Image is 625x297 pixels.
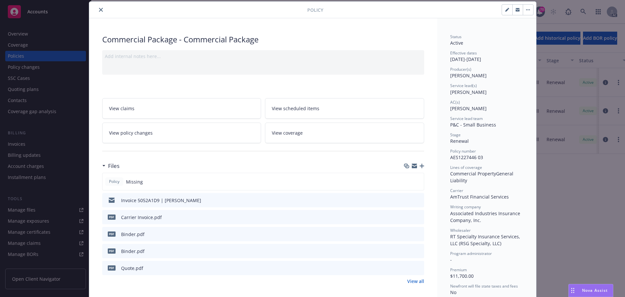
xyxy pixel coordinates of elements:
div: Drag to move [569,284,577,297]
span: View policy changes [109,129,153,136]
div: Quote.pdf [121,265,143,272]
span: Policy [108,179,121,185]
span: Stage [450,132,461,138]
span: Active [450,40,463,46]
span: Status [450,34,462,39]
div: Binder.pdf [121,248,145,255]
span: Carrier [450,188,463,193]
a: View scheduled items [265,98,424,119]
span: Associated Industries Insurance Company, Inc. [450,210,521,223]
span: - [450,257,452,263]
span: Commercial Property [450,171,496,177]
div: Carrier Invoice.pdf [121,214,162,221]
div: Invoice 5052A1D9 | [PERSON_NAME] [121,197,201,204]
button: download file [405,214,410,221]
span: pdf [108,215,116,219]
span: pdf [108,231,116,236]
div: Files [102,162,119,170]
span: AmTrust Financial Services [450,194,509,200]
button: preview file [416,231,422,238]
span: Service lead(s) [450,83,477,88]
span: View coverage [272,129,303,136]
button: download file [405,248,410,255]
button: preview file [416,214,422,221]
span: Program administrator [450,251,492,256]
button: download file [405,231,410,238]
button: close [97,6,105,14]
span: AC(s) [450,99,460,105]
button: download file [405,265,410,272]
div: Binder.pdf [121,231,145,238]
a: View policy changes [102,123,261,143]
a: View claims [102,98,261,119]
span: Missing [126,178,143,185]
span: Producer(s) [450,67,471,72]
span: Wholesaler [450,228,471,233]
span: View scheduled items [272,105,319,112]
span: [PERSON_NAME] [450,105,487,111]
button: Nova Assist [568,284,613,297]
button: preview file [416,265,422,272]
a: View all [407,278,424,285]
span: RT Specialty Insurance Services, LLC (RSG Specialty, LLC) [450,233,521,246]
button: preview file [416,248,422,255]
span: View claims [109,105,134,112]
span: Writing company [450,204,481,210]
span: AES1227446 03 [450,154,483,160]
div: Add internal notes here... [105,53,422,60]
span: Nova Assist [582,288,608,293]
span: Renewal [450,138,469,144]
span: P&C - Small Business [450,122,496,128]
span: Service lead team [450,116,483,121]
span: [PERSON_NAME] [450,89,487,95]
span: pdf [108,248,116,253]
span: Effective dates [450,50,477,56]
span: $11,700.00 [450,273,474,279]
h3: Files [108,162,119,170]
span: Policy number [450,148,476,154]
span: Policy [307,7,323,13]
div: [DATE] - [DATE] [450,50,523,63]
span: Lines of coverage [450,165,482,170]
span: pdf [108,265,116,270]
span: No [450,289,456,295]
button: preview file [416,197,422,204]
span: Newfront will file state taxes and fees [450,283,518,289]
span: Premium [450,267,467,273]
div: Commercial Package - Commercial Package [102,34,424,45]
a: View coverage [265,123,424,143]
button: download file [405,197,410,204]
span: General Liability [450,171,515,184]
span: [PERSON_NAME] [450,72,487,79]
